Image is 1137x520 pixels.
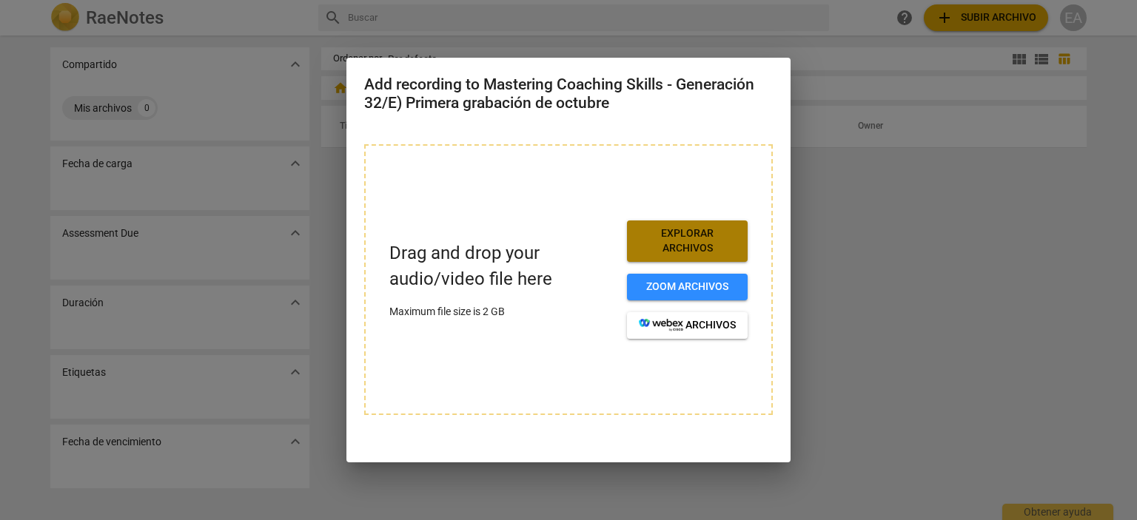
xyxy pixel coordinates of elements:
[639,318,736,333] span: archivos
[627,312,748,339] button: archivos
[364,75,773,112] h2: Add recording to Mastering Coaching Skills - Generación 32/E) Primera grabación de octubre
[627,274,748,300] button: Zoom archivos
[639,226,736,255] span: Explorar archivos
[389,240,615,292] p: Drag and drop your audio/video file here
[639,280,736,294] span: Zoom archivos
[627,220,748,261] button: Explorar archivos
[389,304,615,320] p: Maximum file size is 2 GB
